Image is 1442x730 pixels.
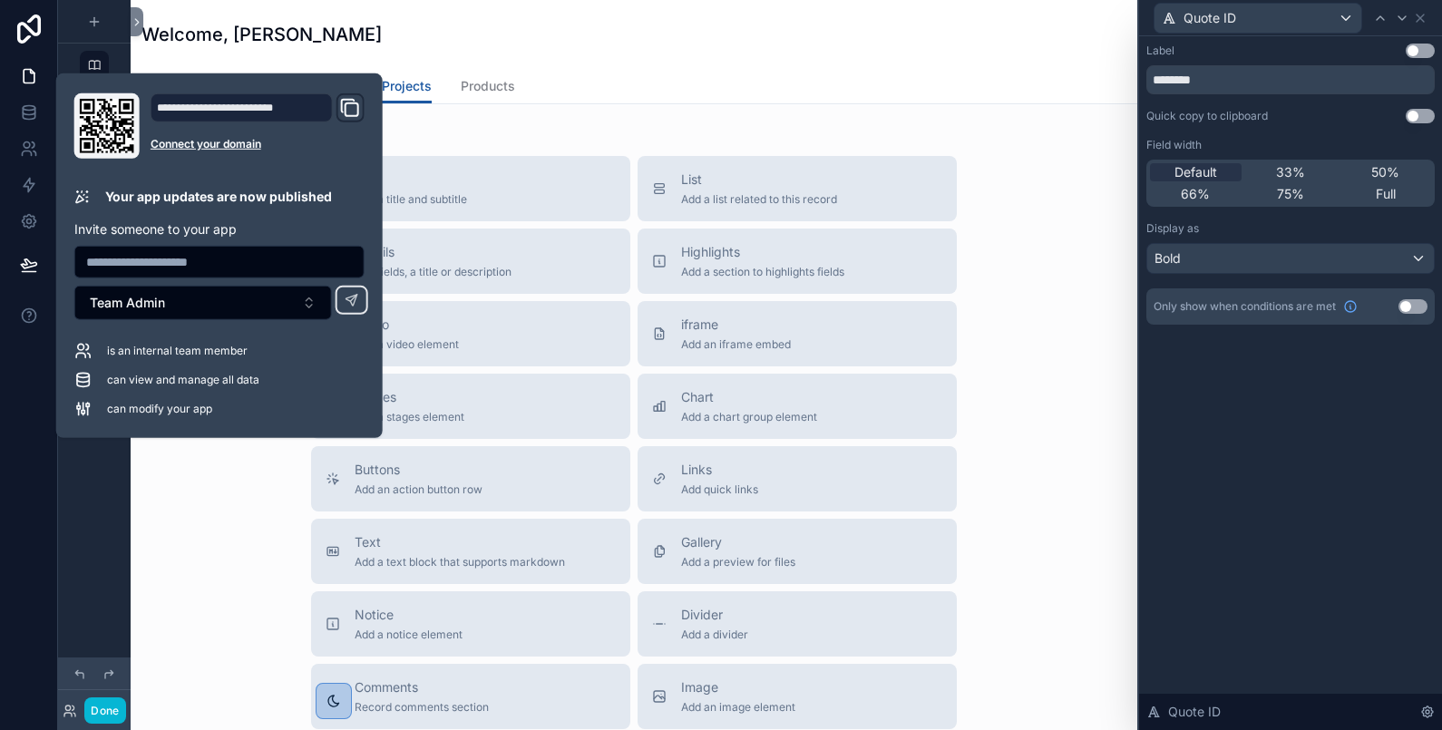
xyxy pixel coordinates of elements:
span: Title [355,170,467,189]
span: Only show when conditions are met [1154,299,1336,314]
span: 50% [1371,163,1399,181]
span: Add a list related to this record [681,192,837,207]
button: GalleryAdd a preview for files [638,519,957,584]
span: iframe [681,316,791,334]
button: VideoAdd a video element [311,301,630,366]
span: Links [681,461,758,479]
span: Add a chart group element [681,410,817,424]
button: StagesAdd a stages element [311,374,630,439]
button: Quote ID [1154,3,1362,34]
button: LinksAdd quick links [638,446,957,511]
span: Add a notice element [355,628,463,642]
button: ImageAdd an image element [638,664,957,729]
div: Quick copy to clipboard [1146,109,1268,123]
span: Add a divider [681,628,748,642]
span: Highlights [681,243,844,261]
div: Label [1146,44,1174,58]
button: ChartAdd a chart group element [638,374,957,439]
button: TitleAdd a title and subtitle [311,156,630,221]
h1: Welcome, [PERSON_NAME] [141,22,382,47]
span: Projects [382,77,432,95]
span: Buttons [355,461,482,479]
label: Field width [1146,138,1202,152]
a: Connect your domain [151,137,365,151]
span: Full [1376,185,1396,203]
span: Team Admin [90,294,165,312]
span: Chart [681,388,817,406]
p: Your app updates are now published [105,188,332,206]
span: Quote ID [1168,703,1221,721]
button: ButtonsAdd an action button row [311,446,630,511]
span: Divider [681,606,748,624]
button: ListAdd a list related to this record [638,156,957,221]
span: can view and manage all data [107,373,259,387]
span: Add a section to highlights fields [681,265,844,279]
span: 66% [1181,185,1210,203]
span: Add a text block that supports markdown [355,555,565,569]
button: CommentsRecord comments section [311,664,630,729]
span: is an internal team member [107,344,248,358]
span: Text [355,533,565,551]
button: HighlightsAdd a section to highlights fields [638,229,957,294]
span: Quote ID [1184,9,1236,27]
button: Select Button [74,286,332,320]
span: Record comments section [355,700,489,715]
span: Details [355,243,512,261]
span: Video [355,316,459,334]
span: Notice [355,606,463,624]
span: can modify your app [107,402,212,416]
span: Add an image element [681,700,795,715]
button: DetailsAdd fields, a title or description [311,229,630,294]
button: iframeAdd an iframe embed [638,301,957,366]
span: Gallery [681,533,795,551]
p: Invite someone to your app [74,220,365,238]
span: Add an action button row [355,482,482,497]
span: Add quick links [681,482,758,497]
button: Done [84,697,125,724]
button: DividerAdd a divider [638,591,957,657]
a: Projects [364,70,432,104]
span: Add fields, a title or description [355,265,512,279]
span: Add a stages element [355,410,464,424]
button: NoticeAdd a notice element [311,591,630,657]
label: Display as [1146,221,1199,236]
span: Add a video element [355,337,459,352]
span: 75% [1277,185,1304,203]
span: List [681,170,837,189]
span: Image [681,678,795,696]
div: Domain and Custom Link [151,93,365,159]
span: Bold [1155,249,1181,268]
button: TextAdd a text block that supports markdown [311,519,630,584]
span: Add a title and subtitle [355,192,467,207]
span: Add a preview for files [681,555,795,569]
span: 33% [1276,163,1305,181]
span: Add an iframe embed [681,337,791,352]
a: Products [461,70,515,106]
span: Default [1174,163,1217,181]
span: Comments [355,678,489,696]
span: Stages [355,388,464,406]
a: Dashboard [141,70,226,106]
button: Bold [1146,243,1435,274]
a: End-users [255,70,335,106]
span: Products [461,77,515,95]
